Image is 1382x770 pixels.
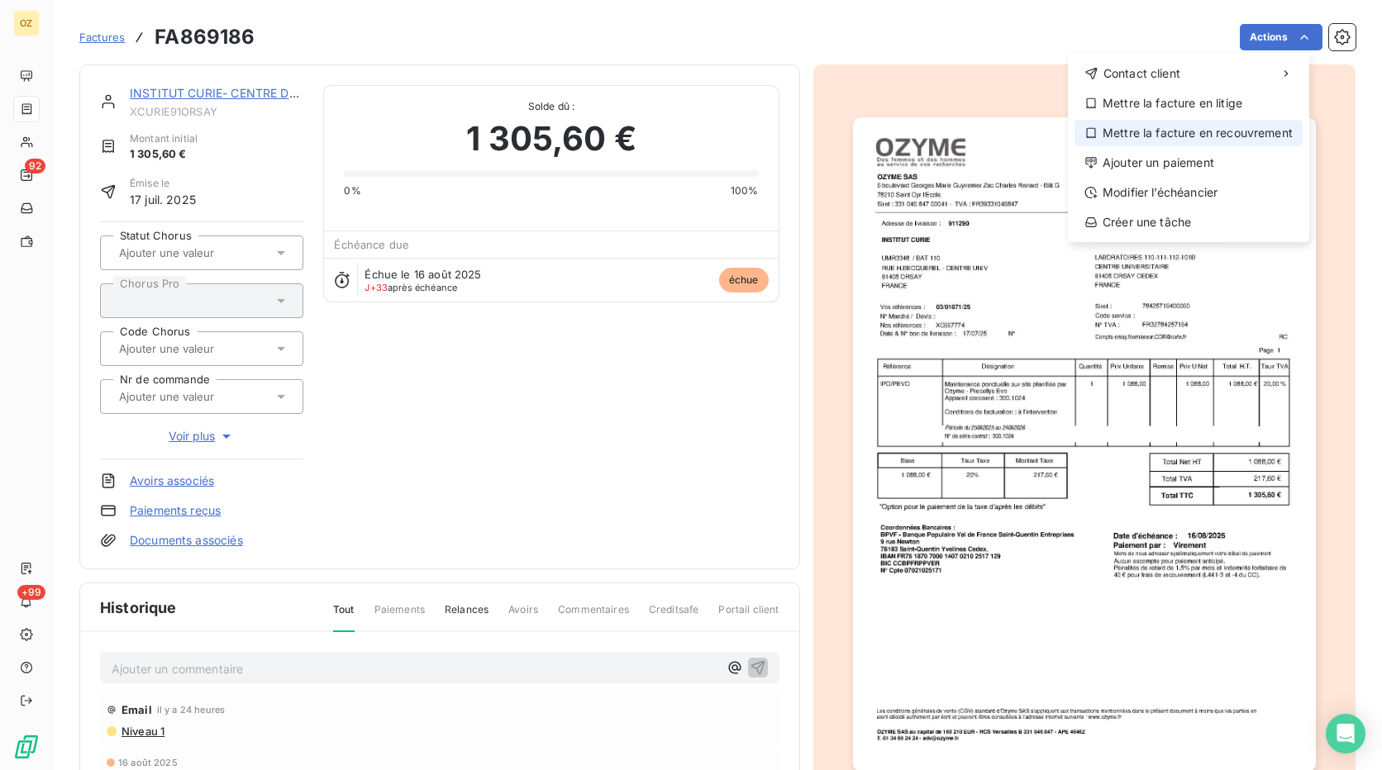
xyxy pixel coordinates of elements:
div: Modifier l’échéancier [1075,179,1303,206]
div: Actions [1068,54,1309,242]
div: Ajouter un paiement [1075,150,1303,176]
div: Mettre la facture en litige [1075,90,1303,116]
div: Mettre la facture en recouvrement [1075,120,1303,146]
div: Créer une tâche [1075,209,1303,235]
span: Contact client [1103,65,1180,82]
